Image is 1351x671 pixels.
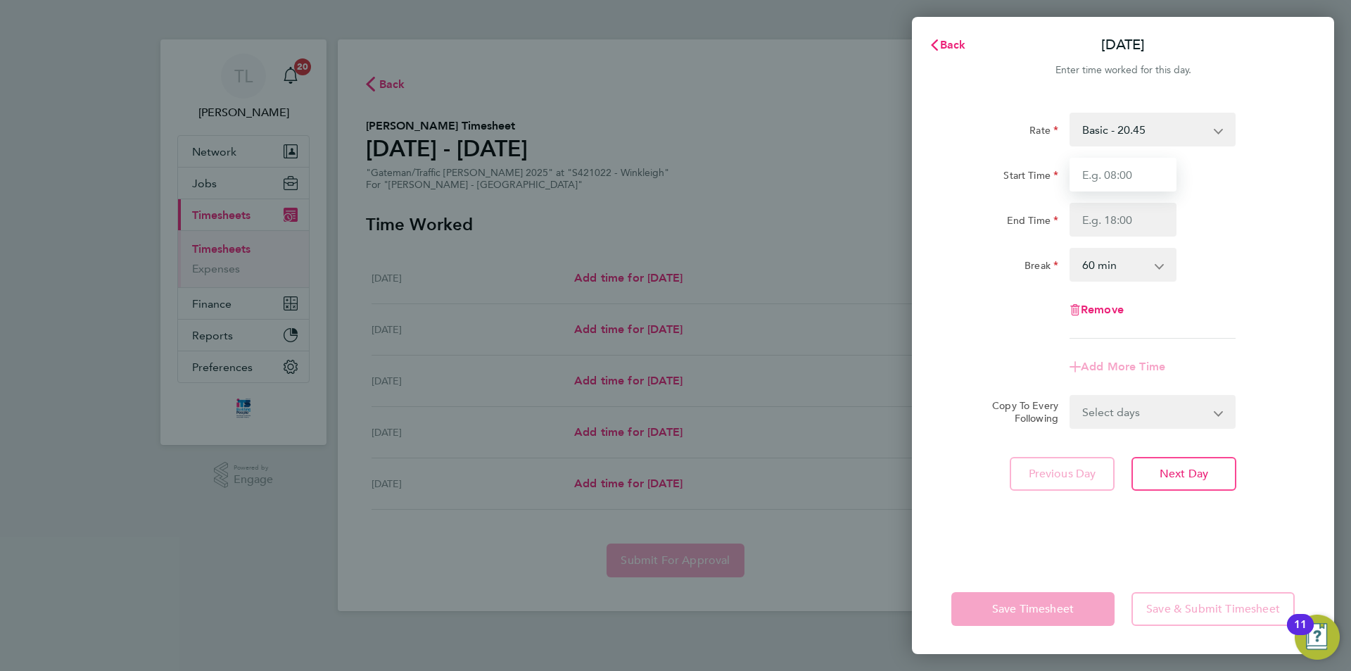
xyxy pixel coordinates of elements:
[1295,615,1340,660] button: Open Resource Center, 11 new notifications
[1160,467,1208,481] span: Next Day
[1007,214,1058,231] label: End Time
[1025,259,1058,276] label: Break
[1003,169,1058,186] label: Start Time
[1070,304,1124,315] button: Remove
[1070,158,1176,192] input: E.g. 08:00
[915,31,980,59] button: Back
[1029,124,1058,141] label: Rate
[1081,303,1124,316] span: Remove
[1070,203,1176,237] input: E.g. 18:00
[981,399,1058,425] label: Copy To Every Following
[1131,457,1236,491] button: Next Day
[1294,625,1307,643] div: 11
[940,38,966,51] span: Back
[1101,35,1145,55] p: [DATE]
[912,62,1334,79] div: Enter time worked for this day.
